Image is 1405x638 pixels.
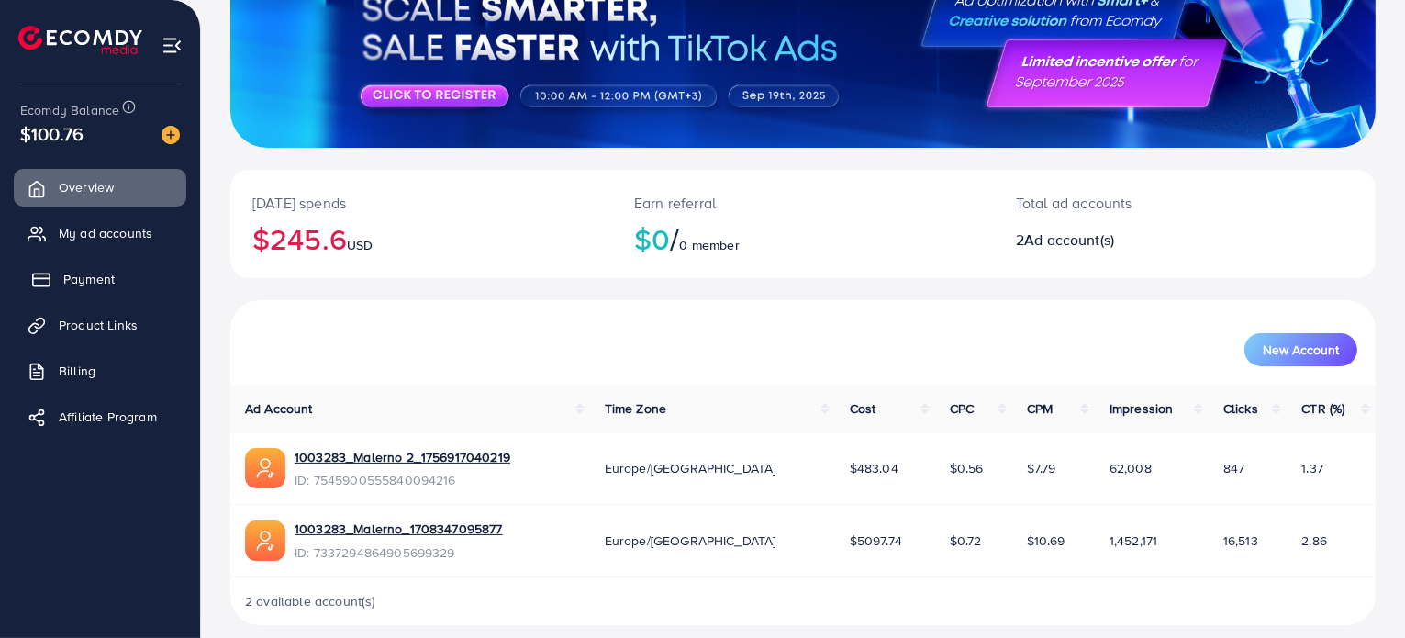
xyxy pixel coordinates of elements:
[162,126,180,144] img: image
[1110,532,1157,550] span: 1,452,171
[18,26,142,54] img: logo
[14,169,186,206] a: Overview
[670,218,679,260] span: /
[605,399,666,418] span: Time Zone
[14,398,186,435] a: Affiliate Program
[605,532,776,550] span: Europe/[GEOGRAPHIC_DATA]
[1327,555,1391,624] iframe: Chat
[850,399,876,418] span: Cost
[1301,459,1323,477] span: 1.37
[1027,399,1053,418] span: CPM
[1263,343,1339,356] span: New Account
[245,520,285,561] img: ic-ads-acc.e4c84228.svg
[59,362,95,380] span: Billing
[1301,399,1344,418] span: CTR (%)
[59,224,152,242] span: My ad accounts
[850,459,898,477] span: $483.04
[162,35,183,56] img: menu
[680,236,740,254] span: 0 member
[950,532,982,550] span: $0.72
[850,532,902,550] span: $5097.74
[14,307,186,343] a: Product Links
[59,316,138,334] span: Product Links
[1223,532,1258,550] span: 16,513
[20,120,84,147] span: $100.76
[1016,192,1258,214] p: Total ad accounts
[245,448,285,488] img: ic-ads-acc.e4c84228.svg
[1110,399,1174,418] span: Impression
[59,178,114,196] span: Overview
[347,236,373,254] span: USD
[14,215,186,252] a: My ad accounts
[1301,532,1327,550] span: 2.86
[1027,459,1056,477] span: $7.79
[245,592,376,610] span: 2 available account(s)
[634,192,972,214] p: Earn referral
[252,221,590,256] h2: $245.6
[295,543,503,562] span: ID: 7337294864905699329
[295,471,510,489] span: ID: 7545900555840094216
[59,408,157,426] span: Affiliate Program
[634,221,972,256] h2: $0
[1223,399,1258,418] span: Clicks
[20,101,119,119] span: Ecomdy Balance
[950,459,984,477] span: $0.56
[1024,229,1114,250] span: Ad account(s)
[295,520,503,538] a: 1003283_Malerno_1708347095877
[1016,231,1258,249] h2: 2
[295,448,510,466] a: 1003283_Malerno 2_1756917040219
[1244,333,1357,366] button: New Account
[252,192,590,214] p: [DATE] spends
[1027,532,1065,550] span: $10.69
[1223,459,1244,477] span: 847
[14,261,186,297] a: Payment
[950,399,974,418] span: CPC
[1110,459,1152,477] span: 62,008
[605,459,776,477] span: Europe/[GEOGRAPHIC_DATA]
[14,353,186,389] a: Billing
[63,270,115,288] span: Payment
[245,399,313,418] span: Ad Account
